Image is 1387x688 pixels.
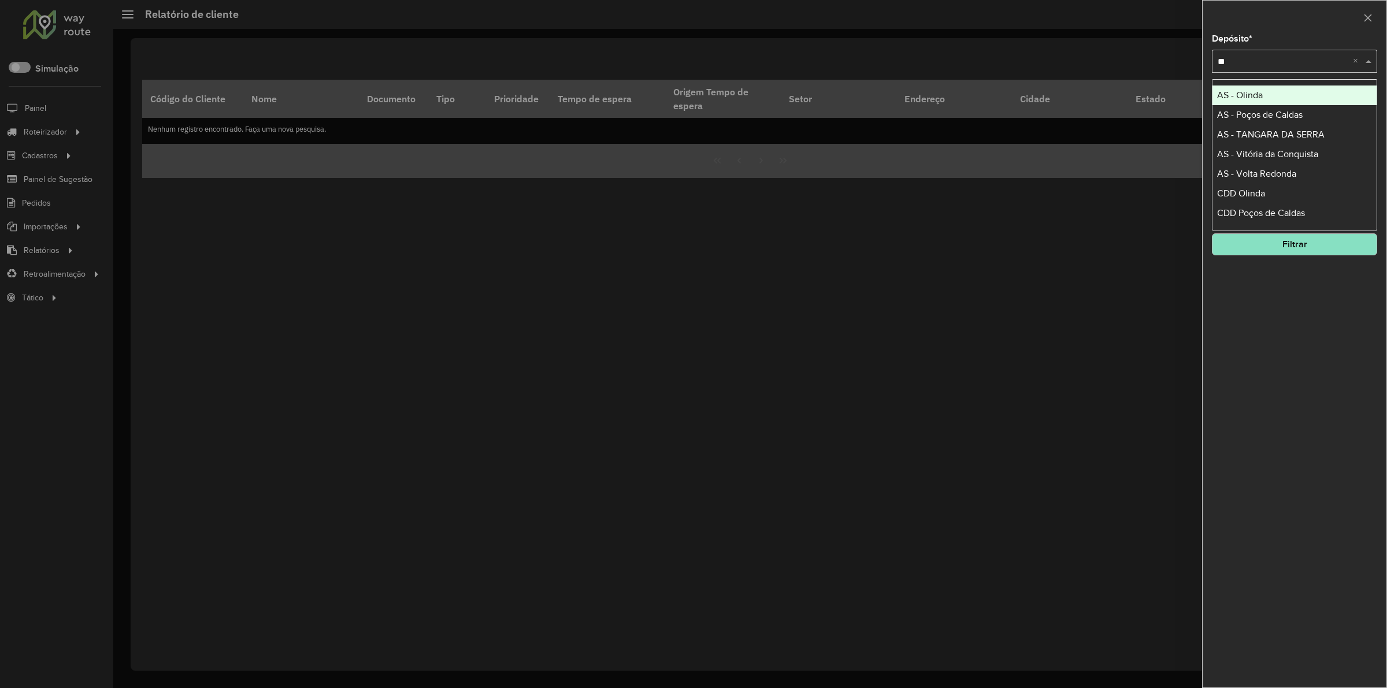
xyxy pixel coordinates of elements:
span: AS - Poços de Caldas [1217,110,1303,120]
span: AS - Volta Redonda [1217,169,1296,178]
span: AS - TANGARA DA SERRA [1217,129,1325,139]
span: Clear all [1353,54,1363,68]
span: CDD Poços de Caldas [1217,208,1305,218]
button: Filtrar [1212,233,1377,255]
label: Depósito [1212,32,1252,46]
span: CDD Olinda [1217,188,1265,198]
span: AS - Olinda [1217,90,1263,100]
ng-dropdown-panel: Options list [1212,79,1377,231]
span: AS - Vitória da Conquista [1217,149,1318,159]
